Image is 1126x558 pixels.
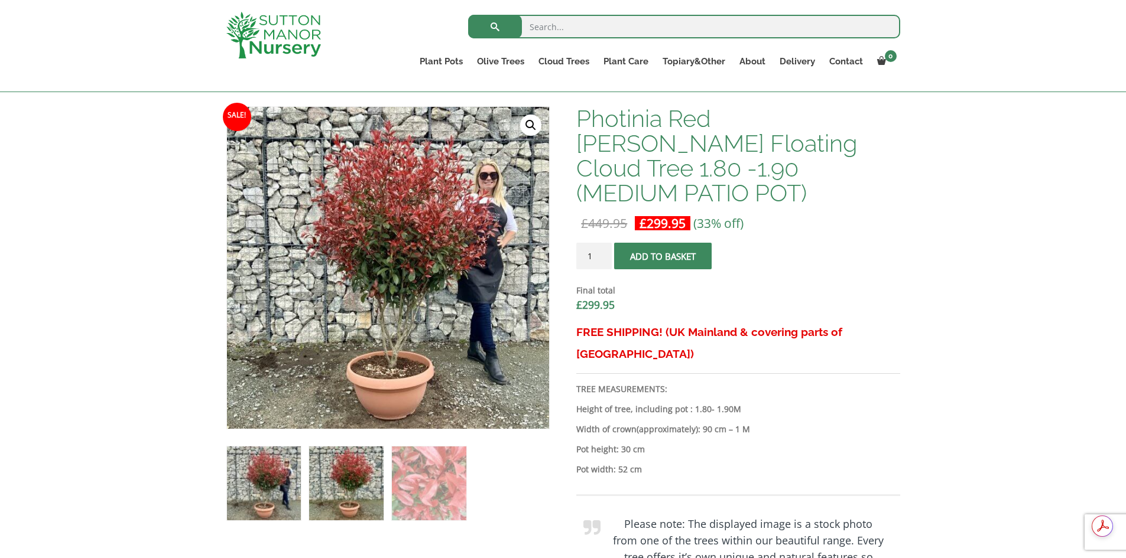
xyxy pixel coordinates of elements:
[637,423,698,435] b: (approximately)
[614,243,712,269] button: Add to basket
[732,53,773,70] a: About
[640,215,686,231] bdi: 299.95
[693,215,744,231] span: (33% off)
[576,243,612,269] input: Product quantity
[576,106,900,205] h1: Photinia Red [PERSON_NAME] Floating Cloud Tree 1.80 -1.90 (MEDIUM PATIO POT)
[392,446,466,520] img: Photinia Red Robin Floating Cloud Tree 1.80 -1.90 (MEDIUM PATIO POT) - Image 3
[468,15,900,38] input: Search...
[581,215,588,231] span: £
[885,50,897,62] span: 0
[656,53,732,70] a: Topiary&Other
[576,464,642,475] strong: Pot width: 52 cm
[576,321,900,365] h3: FREE SHIPPING! (UK Mainland & covering parts of [GEOGRAPHIC_DATA])
[773,53,822,70] a: Delivery
[870,53,900,70] a: 0
[309,446,383,520] img: Photinia Red Robin Floating Cloud Tree 1.80 -1.90 (MEDIUM PATIO POT) - Image 2
[596,53,656,70] a: Plant Care
[576,283,900,298] dt: Final total
[576,298,615,312] bdi: 299.95
[576,383,667,394] strong: TREE MEASUREMENTS:
[576,298,582,312] span: £
[226,12,321,58] img: logo
[531,53,596,70] a: Cloud Trees
[576,423,750,435] strong: Width of crown : 90 cm – 1 M
[227,446,301,520] img: Photinia Red Robin Floating Cloud Tree 1.80 -1.90 (MEDIUM PATIO POT)
[576,403,741,415] b: Height of tree, including pot : 1.80- 1.90M
[822,53,870,70] a: Contact
[576,443,645,455] strong: Pot height: 30 cm
[470,53,531,70] a: Olive Trees
[640,215,647,231] span: £
[520,115,541,136] a: View full-screen image gallery
[223,103,251,131] span: Sale!
[581,215,627,231] bdi: 449.95
[413,53,470,70] a: Plant Pots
